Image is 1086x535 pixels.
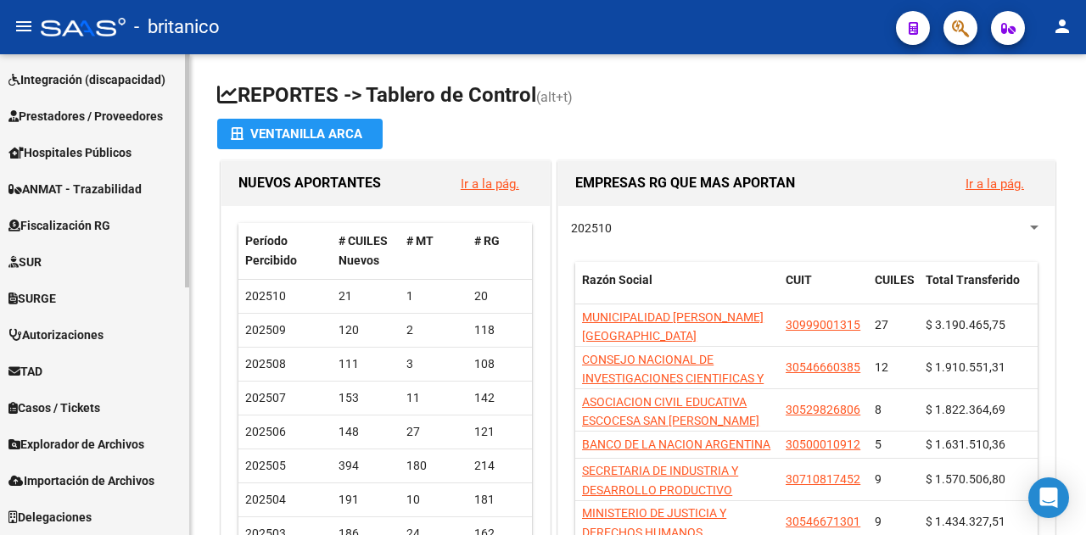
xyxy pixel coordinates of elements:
span: TAD [8,362,42,381]
div: 121 [474,422,529,442]
div: 191 [339,490,393,510]
div: 148 [339,422,393,442]
span: Casos / Tickets [8,398,100,417]
span: $ 3.190.465,75 [926,318,1005,332]
span: CONSEJO NACIONAL DE INVESTIGACIONES CIENTIFICAS Y TECNICAS CONICET [582,353,764,405]
mat-icon: person [1052,16,1072,36]
div: 120 [339,320,393,340]
datatable-header-cell: Razón Social [575,262,779,318]
span: Importación de Archivos [8,471,154,490]
span: Razón Social [582,273,652,287]
div: 10 [406,490,461,510]
span: 5 [875,437,882,451]
span: Explorador de Archivos [8,435,144,454]
div: 214 [474,456,529,476]
span: $ 1.434.327,51 [926,515,1005,528]
span: CUIT [786,273,812,287]
div: 180 [406,456,461,476]
span: 30546671301 [786,515,860,528]
div: 11 [406,388,461,408]
span: 27 [875,318,888,332]
span: 202509 [245,323,286,337]
span: 202510 [245,289,286,303]
div: 21 [339,287,393,306]
div: 108 [474,354,529,374]
datatable-header-cell: # MT [400,223,467,279]
datatable-header-cell: # CUILES Nuevos [332,223,400,279]
span: 202510 [571,221,612,235]
span: Prestadores / Proveedores [8,107,163,125]
span: 8 [875,403,882,416]
div: 27 [406,422,461,442]
button: Ir a la pág. [952,168,1038,199]
span: 202507 [245,391,286,404]
span: 202506 [245,425,286,438]
span: Autorizaciones [8,326,104,344]
span: (alt+t) [536,89,573,105]
span: BANCO DE LA NACION ARGENTINA [582,437,770,451]
div: 118 [474,320,529,340]
div: 142 [474,388,529,408]
span: SECRETARIA DE INDUSTRIA Y DESARROLLO PRODUCTIVO [582,464,738,497]
div: 3 [406,354,461,374]
span: $ 1.910.551,31 [926,360,1005,374]
span: SUR [8,253,42,271]
span: Período Percibido [245,234,297,267]
div: 1 [406,287,461,306]
datatable-header-cell: Total Transferido [919,262,1038,318]
div: 181 [474,490,529,510]
span: 30529826806 [786,403,860,416]
span: $ 1.822.364,69 [926,403,1005,416]
datatable-header-cell: Período Percibido [238,223,332,279]
div: 111 [339,354,393,374]
div: Open Intercom Messenger [1028,477,1069,518]
span: 9 [875,472,882,486]
span: Integración (discapacidad) [8,70,165,89]
span: 30999001315 [786,318,860,332]
span: MUNICIPALIDAD [PERSON_NAME][GEOGRAPHIC_DATA] [582,310,764,343]
mat-icon: menu [14,16,34,36]
span: Total Transferido [926,273,1020,287]
datatable-header-cell: # RG [467,223,535,279]
span: Fiscalización RG [8,216,110,235]
span: 202504 [245,493,286,506]
span: ASOCIACION CIVIL EDUCATIVA ESCOCESA SAN [PERSON_NAME] [582,395,759,428]
span: 30710817452 [786,472,860,486]
button: Ir a la pág. [447,168,533,199]
span: # MT [406,234,434,248]
span: - britanico [134,8,220,46]
span: # RG [474,234,500,248]
span: SURGE [8,289,56,308]
span: 202508 [245,357,286,371]
span: $ 1.570.506,80 [926,472,1005,486]
span: # CUILES Nuevos [339,234,388,267]
a: Ir a la pág. [461,176,519,192]
div: 2 [406,320,461,340]
button: Ventanilla ARCA [217,119,383,149]
span: 9 [875,515,882,528]
span: NUEVOS APORTANTES [238,175,381,191]
span: 202505 [245,459,286,472]
span: Hospitales Públicos [8,143,132,162]
span: CUILES [875,273,915,287]
span: ANMAT - Trazabilidad [8,180,142,198]
div: Ventanilla ARCA [231,119,369,149]
span: $ 1.631.510,36 [926,437,1005,451]
div: 153 [339,388,393,408]
datatable-header-cell: CUIT [779,262,868,318]
span: 12 [875,360,888,374]
a: Ir a la pág. [966,176,1024,192]
span: Delegaciones [8,508,92,527]
span: 30500010912 [786,437,860,451]
div: 20 [474,287,529,306]
datatable-header-cell: CUILES [868,262,919,318]
span: 30546660385 [786,360,860,374]
span: EMPRESAS RG QUE MAS APORTAN [575,175,795,191]
div: 394 [339,456,393,476]
h1: REPORTES -> Tablero de Control [217,81,1059,111]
